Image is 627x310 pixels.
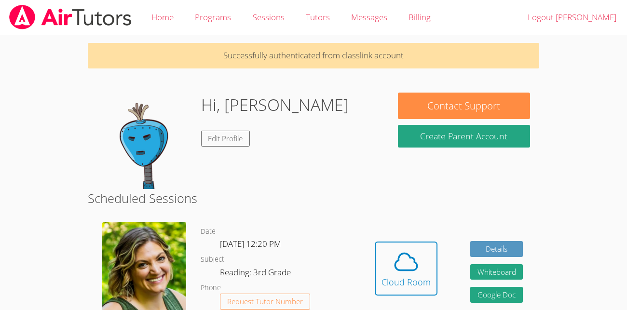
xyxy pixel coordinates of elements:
h1: Hi, [PERSON_NAME] [201,93,349,117]
button: Cloud Room [375,242,437,296]
button: Create Parent Account [398,125,531,148]
p: Successfully authenticated from classlink account [88,43,539,68]
dt: Subject [201,254,224,266]
img: airtutors_banner-c4298cdbf04f3fff15de1276eac7730deb9818008684d7c2e4769d2f7ddbe033.png [8,5,133,29]
a: Edit Profile [201,131,250,147]
dd: Reading: 3rd Grade [220,266,293,282]
a: Google Doc [470,287,523,303]
span: [DATE] 12:20 PM [220,238,281,249]
dt: Date [201,226,216,238]
img: default.png [97,93,193,189]
button: Request Tutor Number [220,294,310,310]
span: Request Tutor Number [227,298,303,305]
h2: Scheduled Sessions [88,189,539,207]
div: Cloud Room [382,275,431,289]
button: Whiteboard [470,264,523,280]
a: Details [470,241,523,257]
span: Messages [351,12,387,23]
button: Contact Support [398,93,531,119]
dt: Phone [201,282,221,294]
